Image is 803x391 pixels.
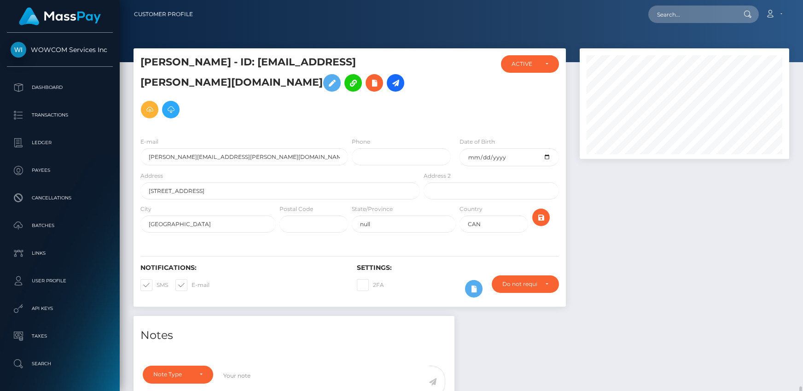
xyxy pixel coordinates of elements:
[11,191,109,205] p: Cancellations
[7,269,113,292] a: User Profile
[352,205,393,213] label: State/Province
[357,279,384,291] label: 2FA
[357,264,559,272] h6: Settings:
[11,108,109,122] p: Transactions
[143,366,213,383] button: Note Type
[11,163,109,177] p: Payees
[11,136,109,150] p: Ledger
[11,81,109,94] p: Dashboard
[7,242,113,265] a: Links
[11,246,109,260] p: Links
[140,138,158,146] label: E-mail
[502,280,538,288] div: Do not require
[352,138,370,146] label: Phone
[7,214,113,237] a: Batches
[7,297,113,320] a: API Keys
[140,205,151,213] label: City
[7,46,113,54] span: WOWCOM Services Inc
[492,275,559,293] button: Do not require
[460,138,495,146] label: Date of Birth
[512,60,538,68] div: ACTIVE
[140,327,448,344] h4: Notes
[7,159,113,182] a: Payees
[140,279,168,291] label: SMS
[460,205,483,213] label: Country
[7,325,113,348] a: Taxes
[19,7,101,25] img: MassPay Logo
[11,219,109,233] p: Batches
[7,131,113,154] a: Ledger
[11,357,109,371] p: Search
[501,55,559,73] button: ACTIVE
[11,42,26,58] img: WOWCOM Services Inc
[11,302,109,315] p: API Keys
[279,205,313,213] label: Postal Code
[648,6,735,23] input: Search...
[140,172,163,180] label: Address
[140,55,415,123] h5: [PERSON_NAME] - ID: [EMAIL_ADDRESS][PERSON_NAME][DOMAIN_NAME]
[387,74,404,92] a: Initiate Payout
[7,104,113,127] a: Transactions
[175,279,209,291] label: E-mail
[153,371,192,378] div: Note Type
[11,274,109,288] p: User Profile
[7,187,113,210] a: Cancellations
[134,5,193,24] a: Customer Profile
[7,76,113,99] a: Dashboard
[7,352,113,375] a: Search
[140,264,343,272] h6: Notifications:
[11,329,109,343] p: Taxes
[424,172,451,180] label: Address 2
